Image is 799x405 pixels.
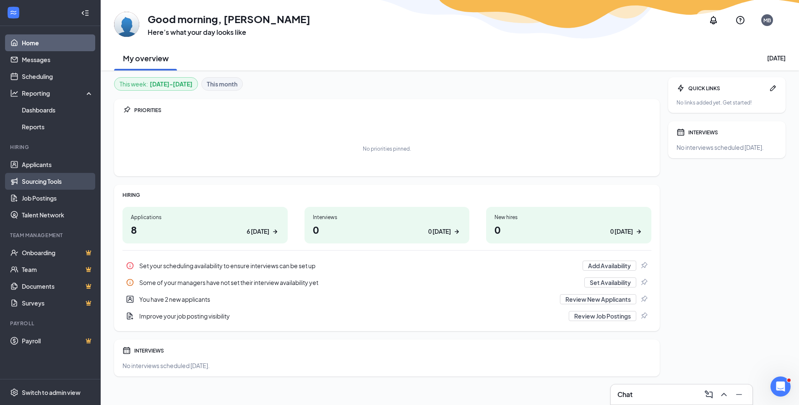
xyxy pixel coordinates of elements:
svg: QuestionInfo [735,15,745,25]
svg: ArrowRight [271,227,279,236]
div: 0 [DATE] [610,227,633,236]
div: 0 [DATE] [428,227,451,236]
div: This week : [120,79,193,89]
div: INTERVIEWS [688,129,777,136]
div: Set your scheduling availability to ensure interviews can be set up [122,257,651,274]
a: DocumentsCrown [22,278,94,295]
a: SurveysCrown [22,295,94,311]
div: Improve your job posting visibility [139,312,564,320]
div: Set your scheduling availability to ensure interviews can be set up [139,261,578,270]
a: New hires00 [DATE]ArrowRight [486,207,651,243]
svg: Calendar [122,346,131,355]
svg: Info [126,278,134,287]
h3: Chat [617,390,632,399]
svg: Settings [10,388,18,397]
div: Some of your managers have not set their interview availability yet [139,278,579,287]
a: Scheduling [22,68,94,85]
svg: Pin [640,295,648,303]
div: Reporting [22,89,94,97]
a: Home [22,34,94,51]
a: DocumentAddImprove your job posting visibilityReview Job PostingsPin [122,308,651,324]
div: Some of your managers have not set their interview availability yet [122,274,651,291]
h2: My overview [123,53,169,63]
button: Review Job Postings [569,311,636,321]
a: InfoSet your scheduling availability to ensure interviews can be set upAdd AvailabilityPin [122,257,651,274]
div: Switch to admin view [22,388,81,397]
svg: Notifications [708,15,718,25]
button: Add Availability [583,261,636,271]
button: Minimize [732,388,746,401]
svg: Calendar [677,128,685,136]
div: QUICK LINKS [688,85,765,92]
div: No priorities pinned. [363,145,411,152]
svg: DocumentAdd [126,312,134,320]
a: OnboardingCrown [22,244,94,261]
a: TeamCrown [22,261,94,278]
svg: Bolt [677,84,685,92]
button: ChevronUp [717,388,731,401]
b: [DATE] - [DATE] [150,79,193,89]
svg: Pin [640,312,648,320]
svg: Analysis [10,89,18,97]
div: HIRING [122,191,651,199]
button: ComposeMessage [702,388,716,401]
div: PRIORITIES [134,107,651,114]
a: Applicants [22,156,94,173]
button: Review New Applicants [560,294,636,304]
a: Applications86 [DATE]ArrowRight [122,207,288,243]
b: This month [207,79,237,89]
h1: Good morning, [PERSON_NAME] [148,12,310,26]
div: You have 2 new applicants [139,295,555,303]
svg: Pin [640,278,648,287]
div: MB [763,17,771,24]
img: Mallory Burks [114,12,139,37]
svg: ArrowRight [635,227,643,236]
a: Interviews00 [DATE]ArrowRight [305,207,470,243]
div: No links added yet. Get started! [677,99,777,106]
div: New hires [494,214,643,221]
div: Improve your job posting visibility [122,308,651,324]
svg: ChevronUp [719,389,729,400]
div: Payroll [10,320,92,327]
button: Set Availability [584,277,636,287]
a: UserEntityYou have 2 new applicantsReview New ApplicantsPin [122,291,651,308]
h1: 8 [131,222,279,237]
h3: Here’s what your day looks like [148,28,310,37]
div: 6 [DATE] [247,227,269,236]
svg: Minimize [734,389,744,400]
a: Talent Network [22,206,94,223]
div: You have 2 new applicants [122,291,651,308]
svg: Pin [640,261,648,270]
div: No interviews scheduled [DATE]. [122,361,651,370]
div: INTERVIEWS [134,347,651,354]
svg: Pin [122,106,131,114]
div: [DATE] [767,54,786,62]
svg: UserEntity [126,295,134,303]
svg: WorkstreamLogo [9,8,18,17]
svg: ArrowRight [453,227,461,236]
a: Messages [22,51,94,68]
a: PayrollCrown [22,332,94,349]
div: Team Management [10,232,92,239]
div: Interviews [313,214,461,221]
div: Hiring [10,144,92,151]
svg: ComposeMessage [704,389,714,400]
a: Dashboards [22,102,94,118]
a: Reports [22,118,94,135]
iframe: Intercom live chat [770,376,791,397]
a: Job Postings [22,190,94,206]
a: Sourcing Tools [22,173,94,190]
svg: Collapse [81,9,89,17]
svg: Pen [769,84,777,92]
a: InfoSome of your managers have not set their interview availability yetSet AvailabilityPin [122,274,651,291]
div: No interviews scheduled [DATE]. [677,143,777,152]
h1: 0 [494,222,643,237]
svg: Info [126,261,134,270]
h1: 0 [313,222,461,237]
div: Applications [131,214,279,221]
